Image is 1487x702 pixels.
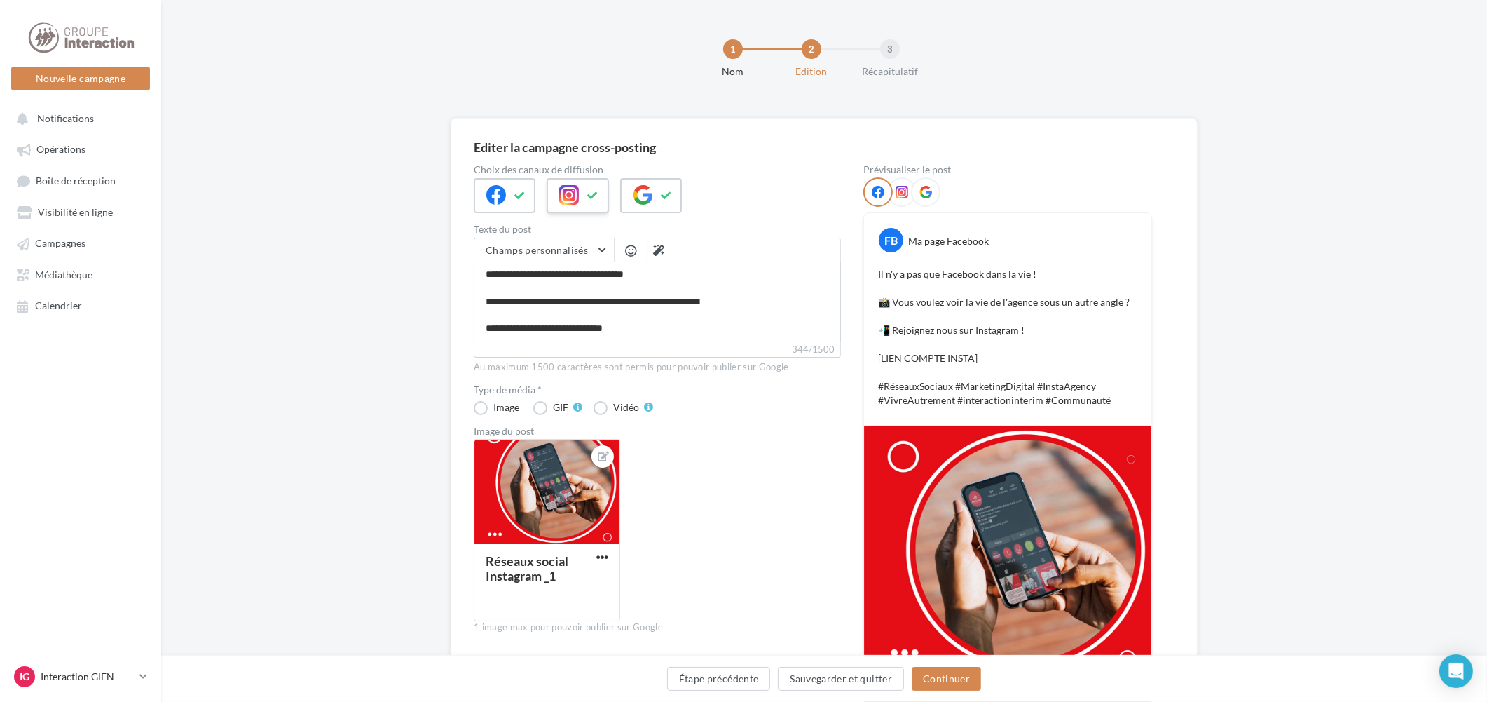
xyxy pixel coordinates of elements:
a: Calendrier [8,292,153,318]
div: Open Intercom Messenger [1439,654,1473,688]
p: Interaction GIEN [41,670,134,684]
span: Calendrier [35,300,82,312]
span: Boîte de réception [36,175,116,187]
span: Notifications [37,112,94,124]
div: 1 image max pour pouvoir publier sur Google [474,621,841,634]
a: Campagnes [8,230,153,255]
p: Il n'y a pas que Facebook dans la vie ! 📸 Vous voulez voir la vie de l'agence sous un autre angle... [878,267,1137,407]
a: Visibilité en ligne [8,199,153,224]
div: GIF [553,403,568,412]
div: 3 [880,39,900,59]
div: Nom [688,65,778,79]
div: Récapitulatif [845,65,935,79]
div: Vidéo [613,403,639,412]
a: Boîte de réception [8,168,153,194]
div: Réseaux social Instagram _1 [486,553,568,583]
span: Opérations [36,144,85,156]
div: Image [493,403,519,412]
a: Opérations [8,136,153,161]
div: Editer la campagne cross-posting [474,141,656,154]
div: Ma page Facebook [908,234,989,248]
label: 344/1500 [474,342,841,358]
button: Continuer [912,667,981,691]
button: Étape précédente [667,667,771,691]
button: Champs personnalisés [474,238,614,262]
button: Nouvelle campagne [11,67,150,90]
span: Champs personnalisés [486,244,588,256]
div: FB [879,228,903,252]
div: Edition [767,65,856,79]
div: 2 [802,39,821,59]
label: Texte du post [474,224,841,234]
label: Type de média * [474,385,841,395]
a: IG Interaction GIEN [11,663,150,690]
button: Notifications [8,105,147,130]
span: Médiathèque [35,269,92,281]
span: Visibilité en ligne [38,206,113,218]
div: Prévisualiser le post [863,165,1152,175]
button: Sauvegarder et quitter [778,667,904,691]
span: Campagnes [35,238,85,250]
a: Médiathèque [8,262,153,287]
div: Image du post [474,426,841,436]
label: Choix des canaux de diffusion [474,165,841,175]
div: Au maximum 1500 caractères sont permis pour pouvoir publier sur Google [474,361,841,374]
div: 1 [723,39,743,59]
span: IG [20,670,29,684]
